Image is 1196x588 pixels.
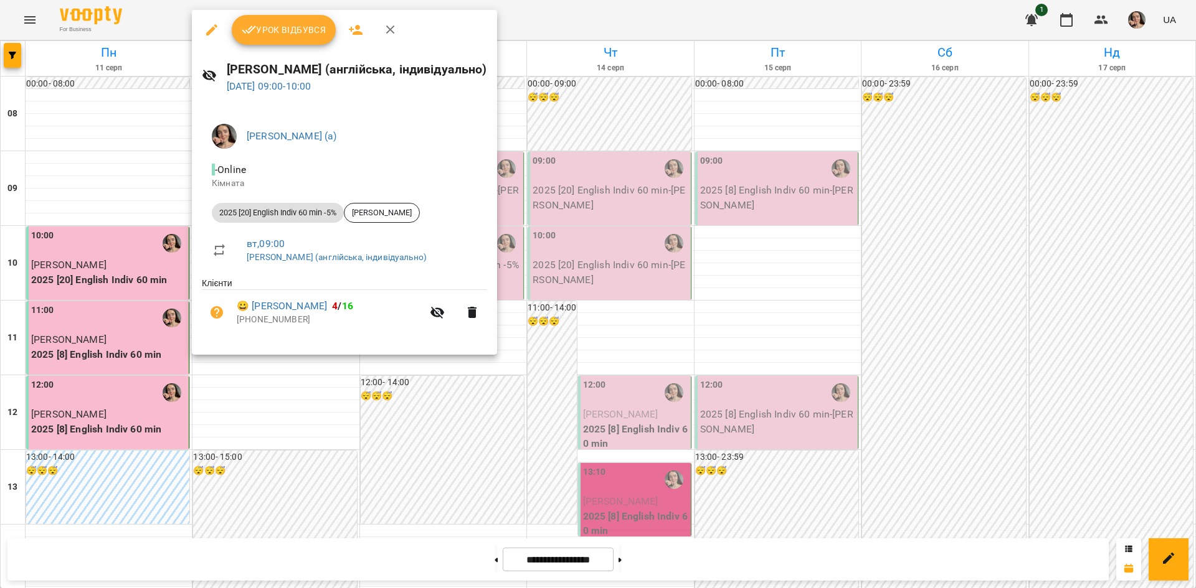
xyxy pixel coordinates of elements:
[242,22,326,37] span: Урок відбувся
[344,207,419,218] span: [PERSON_NAME]
[202,277,487,339] ul: Клієнти
[344,203,420,223] div: [PERSON_NAME]
[212,164,249,175] span: - Online
[332,300,338,312] span: 4
[212,207,344,218] span: 2025 [20] English Indiv 60 min -5%
[247,238,285,250] a: вт , 09:00
[237,314,422,326] p: [PHONE_NUMBER]
[332,300,353,312] b: /
[232,15,336,45] button: Урок відбувся
[237,299,327,314] a: 😀 [PERSON_NAME]
[202,297,232,327] button: Візит ще не сплачено. Додати оплату?
[342,300,353,312] span: 16
[247,252,427,262] a: [PERSON_NAME] (англійська, індивідуально)
[247,130,337,142] a: [PERSON_NAME] (а)
[212,124,237,149] img: aaa0aa5797c5ce11638e7aad685b53dd.jpeg
[212,177,477,190] p: Кімната
[227,60,487,79] h6: [PERSON_NAME] (англійська, індивідуально)
[227,80,311,92] a: [DATE] 09:00-10:00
